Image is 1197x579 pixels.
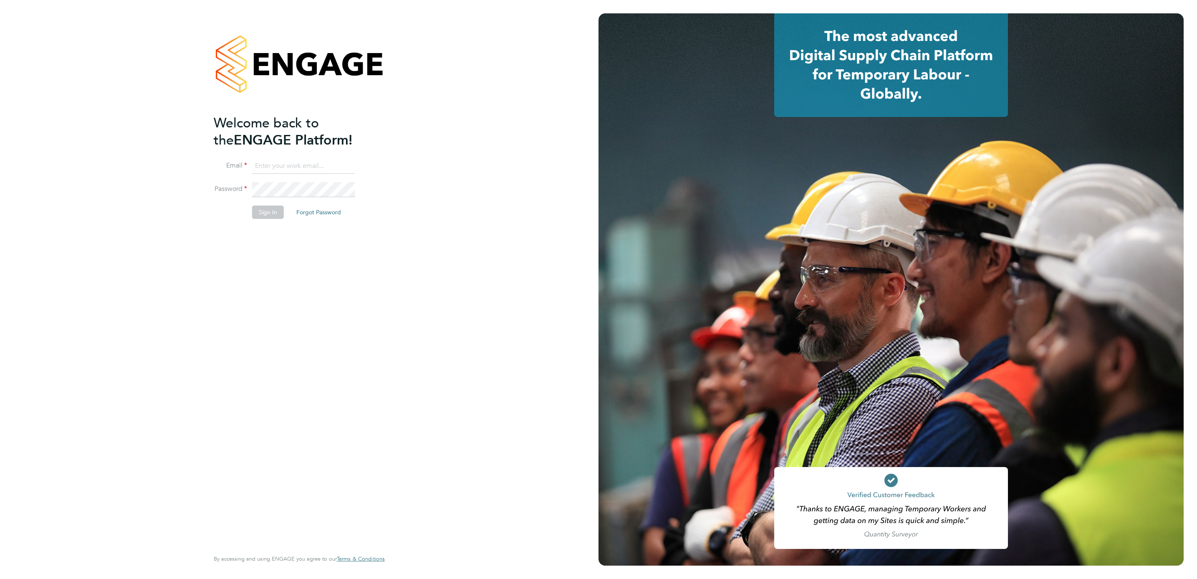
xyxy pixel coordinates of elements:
label: Email [214,161,247,170]
input: Enter your work email... [252,159,355,174]
span: Welcome back to the [214,115,319,148]
label: Password [214,185,247,193]
button: Sign In [252,206,284,219]
a: Terms & Conditions [337,556,385,562]
button: Forgot Password [290,206,348,219]
span: By accessing and using ENGAGE you agree to our [214,555,385,562]
h2: ENGAGE Platform! [214,114,376,149]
